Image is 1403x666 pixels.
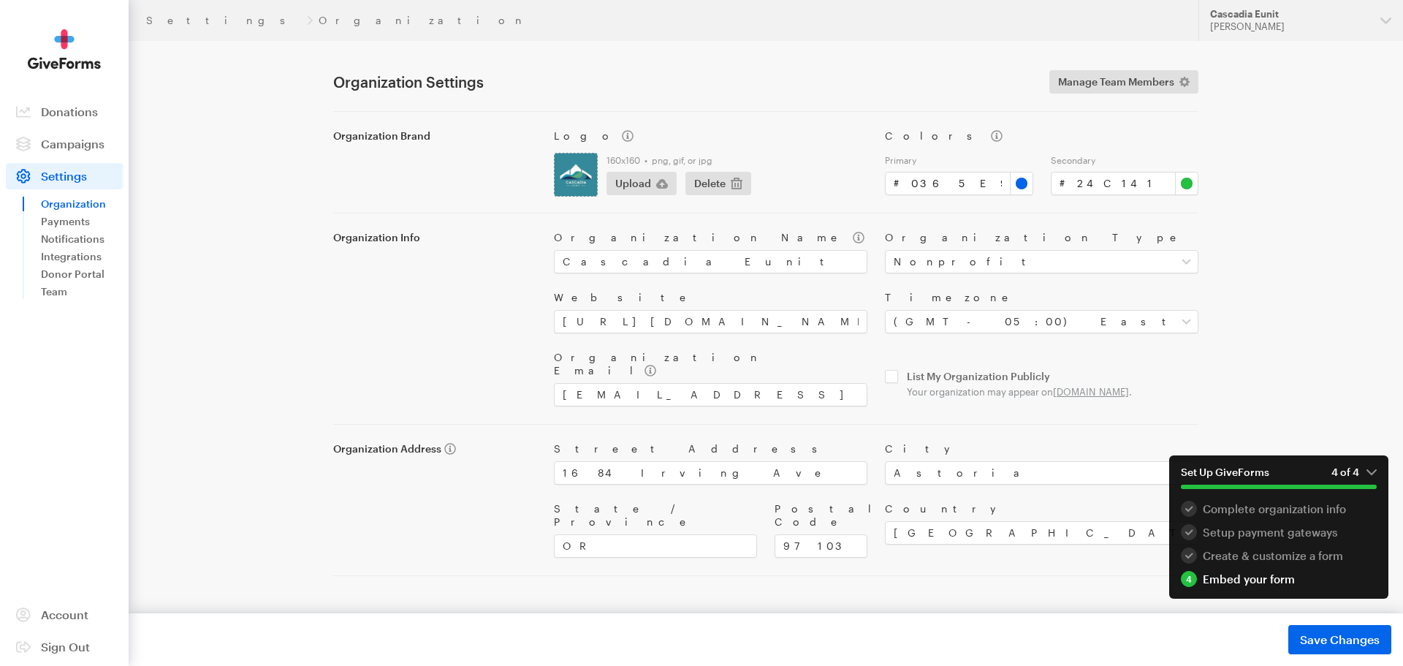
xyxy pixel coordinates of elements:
[885,231,1198,244] label: Organization Type
[885,502,1198,515] label: Country
[6,163,123,189] a: Settings
[1181,571,1197,587] div: 4
[1053,386,1129,398] a: [DOMAIN_NAME]
[1181,524,1377,540] a: 2 Setup payment gateways
[607,172,677,195] button: Upload
[6,131,123,157] a: Campaigns
[41,640,90,654] span: Sign Out
[554,351,867,377] label: Organization Email
[1210,20,1369,33] div: [PERSON_NAME]
[41,248,123,265] a: Integrations
[554,310,867,333] input: https://www.example.com
[1181,501,1377,517] a: 1 Complete organization info
[6,99,123,125] a: Donations
[554,502,757,529] label: State / Province
[685,172,751,195] button: Delete
[885,129,1198,143] label: Colors
[1051,154,1199,166] label: Secondary
[1210,8,1369,20] div: Cascadia Eunit
[41,213,123,230] a: Payments
[1300,631,1380,648] span: Save Changes
[885,291,1198,304] label: Timezone
[41,169,87,183] span: Settings
[41,105,98,118] span: Donations
[1181,571,1377,587] a: 4 Embed your form
[1331,466,1377,479] em: 4 of 4
[1181,548,1377,564] a: 3 Create & customize a form
[1181,548,1377,564] div: Create & customize a form
[28,29,101,69] img: GiveForms
[1181,571,1377,587] div: Embed your form
[554,129,867,143] label: Logo
[41,608,88,621] span: Account
[146,15,301,26] a: Settings
[1181,524,1197,540] div: 2
[333,231,536,244] label: Organization Info
[41,137,104,151] span: Campaigns
[554,231,867,244] label: Organization Name
[554,442,867,455] label: Street Address
[1058,73,1174,91] span: Manage Team Members
[6,602,123,628] a: Account
[885,154,1033,166] label: Primary
[41,265,123,283] a: Donor Portal
[41,230,123,248] a: Notifications
[885,442,1198,455] label: City
[607,154,867,166] label: 160x160 • png, gif, or jpg
[1288,625,1391,654] button: Save Changes
[694,175,726,192] span: Delete
[554,291,867,304] label: Website
[1181,501,1377,517] div: Complete organization info
[615,175,651,192] span: Upload
[1049,70,1198,94] a: Manage Team Members
[333,129,536,143] label: Organization Brand
[41,195,123,213] a: Organization
[1181,501,1197,517] div: 1
[1181,548,1197,564] div: 3
[6,634,123,660] a: Sign Out
[333,73,1032,91] h1: Organization Settings
[775,502,867,529] label: Postal Code
[41,283,123,300] a: Team
[1181,524,1377,540] div: Setup payment gateways
[1169,455,1388,501] button: Set Up GiveForms4 of 4
[333,442,536,455] label: Organization Address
